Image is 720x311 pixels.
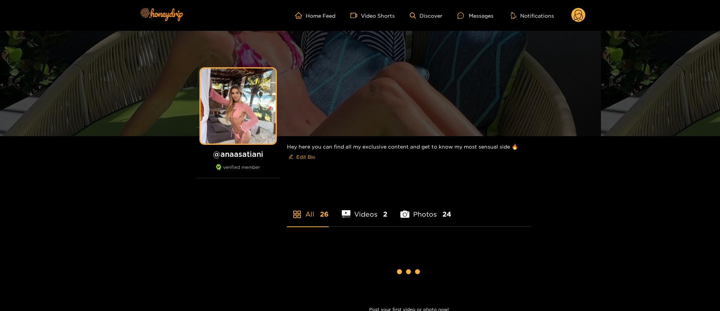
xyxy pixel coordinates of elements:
a: Discover [410,12,442,19]
div: Hey here you can find all my exclusive content and get to know my most sensual side 🔥 [287,136,531,169]
span: 26 [320,209,329,219]
div: verified member [197,164,279,178]
li: Videos [342,193,388,226]
button: Notifications [509,12,556,19]
div: Messages [457,11,494,20]
h1: @ anaasatiani [197,149,279,159]
span: video-camera [350,12,361,19]
span: 2 [383,209,387,219]
span: Edit Bio [296,153,315,161]
span: appstore [293,210,302,219]
li: All [287,193,329,226]
a: Video Shorts [350,12,395,19]
span: home [295,12,306,19]
li: Photos [400,193,451,226]
button: editEdit Bio [287,151,317,163]
span: edit [288,154,293,160]
a: Home Feed [295,12,335,19]
span: 24 [442,209,451,219]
